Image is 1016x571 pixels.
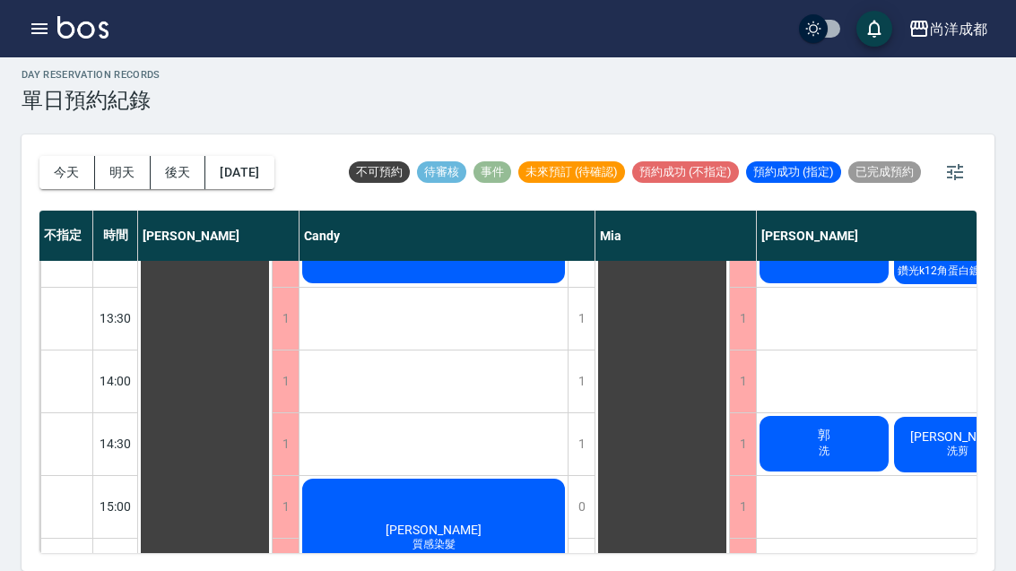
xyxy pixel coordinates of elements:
button: 明天 [95,156,151,189]
button: 尚洋成都 [901,11,994,48]
span: 郭 [814,428,834,444]
div: 1 [272,350,299,412]
div: 尚洋成都 [930,18,987,40]
div: 不指定 [39,211,93,261]
button: 後天 [151,156,206,189]
img: Logo [57,16,109,39]
button: [DATE] [205,156,274,189]
span: 洗剪 [943,444,972,459]
span: 不可預約 [349,164,410,180]
div: 1 [272,413,299,475]
div: 15:00 [93,475,138,538]
div: 1 [729,413,756,475]
h3: 單日預約紀錄 [22,88,161,113]
span: 事件 [473,164,511,180]
div: 1 [272,476,299,538]
div: 1 [729,476,756,538]
div: 1 [272,288,299,350]
div: 14:00 [93,350,138,412]
div: Mia [595,211,757,261]
div: 14:30 [93,412,138,475]
span: [PERSON_NAME] [382,523,485,537]
span: [PERSON_NAME] [907,429,1010,444]
button: save [856,11,892,47]
span: 洗 [815,444,833,459]
button: 今天 [39,156,95,189]
span: 預約成功 (指定) [746,164,841,180]
div: 時間 [93,211,138,261]
span: 質感染髮 [409,537,459,552]
div: Candy [300,211,595,261]
span: 待審核 [417,164,466,180]
span: 未來預訂 (待確認) [518,164,625,180]
div: 13:30 [93,287,138,350]
h2: day Reservation records [22,69,161,81]
div: 1 [568,350,595,412]
span: 已完成預約 [848,164,921,180]
div: 0 [568,476,595,538]
div: 1 [568,288,595,350]
span: 預約成功 (不指定) [632,164,739,180]
div: 1 [568,413,595,475]
div: 1 [729,288,756,350]
div: [PERSON_NAME] [138,211,300,261]
div: 1 [729,350,756,412]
